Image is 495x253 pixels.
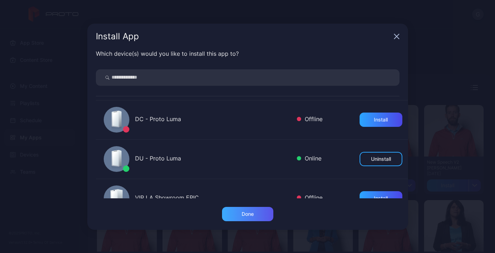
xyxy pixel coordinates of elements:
div: DC - Proto Luma [135,115,291,125]
button: Done [222,207,273,221]
button: Install [360,191,402,205]
div: Offline [297,115,323,125]
div: Offline [297,193,323,204]
div: Online [297,154,321,164]
div: VIP LA Showroom EPIC [135,193,291,204]
div: Install [374,195,388,201]
div: Which device(s) would you like to install this app to? [96,49,399,58]
div: Uninstall [371,156,391,162]
div: DU - Proto Luma [135,154,291,164]
div: Done [242,211,254,217]
div: Install [374,117,388,123]
div: Install App [96,32,391,41]
button: Uninstall [360,152,402,166]
button: Install [360,113,402,127]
